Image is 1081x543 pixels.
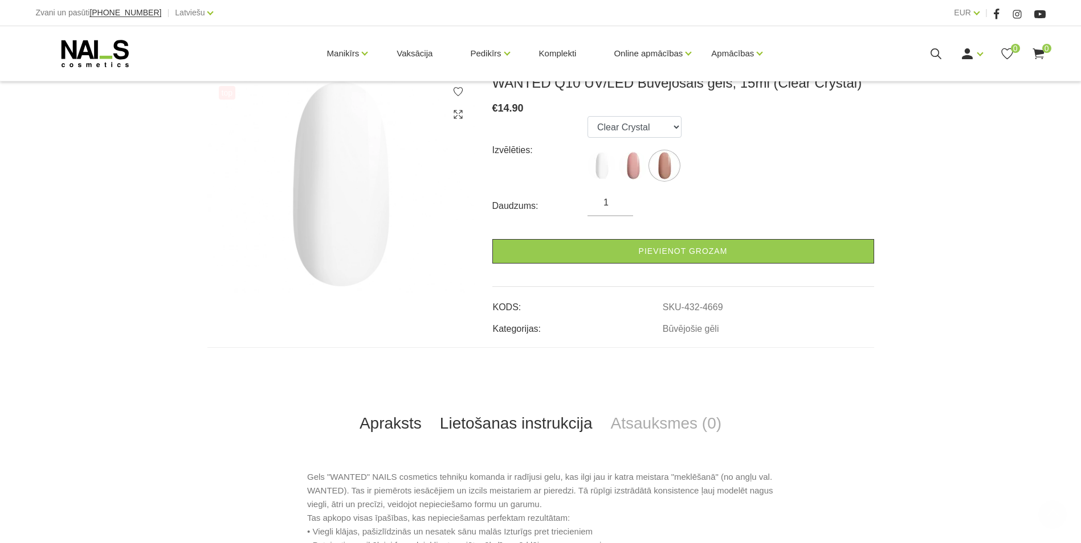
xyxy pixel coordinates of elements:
img: ... [588,151,616,180]
a: 0 [1031,47,1046,61]
img: ... [619,151,647,180]
a: Manikīrs [327,31,360,76]
img: WANTED Q10 UV/LED Būvējošais gels, 15ml [207,75,475,293]
a: Pedikīrs [470,31,501,76]
span: € [492,102,498,114]
a: Lietošanas instrukcija [431,405,602,442]
span: 14.90 [498,102,524,114]
img: ... [650,151,679,180]
a: Latviešu [175,6,205,19]
span: | [167,6,169,20]
div: Izvēlēties: [492,141,588,159]
span: 0 [1011,44,1020,53]
a: Apraksts [350,405,431,442]
a: Online apmācības [614,31,683,76]
h3: WANTED Q10 UV/LED Būvējošais gels, 15ml (Clear Crystal) [492,75,874,92]
a: Apmācības [711,31,754,76]
td: Kategorijas: [492,314,662,336]
a: [PHONE_NUMBER] [89,9,161,17]
a: Atsauksmes (0) [602,405,731,442]
span: | [985,6,988,20]
span: [PHONE_NUMBER] [89,8,161,17]
div: Zvani un pasūti [35,6,161,20]
a: Pievienot grozam [492,239,874,264]
a: 0 [1000,47,1014,61]
a: Vaksācija [387,26,442,81]
a: Būvējošie gēli [663,324,719,334]
a: SKU-432-4669 [663,302,723,312]
a: EUR [954,6,971,19]
span: top [219,86,235,100]
td: KODS: [492,293,662,314]
div: Daudzums: [492,197,588,215]
span: 0 [1042,44,1051,53]
a: Komplekti [530,26,586,81]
